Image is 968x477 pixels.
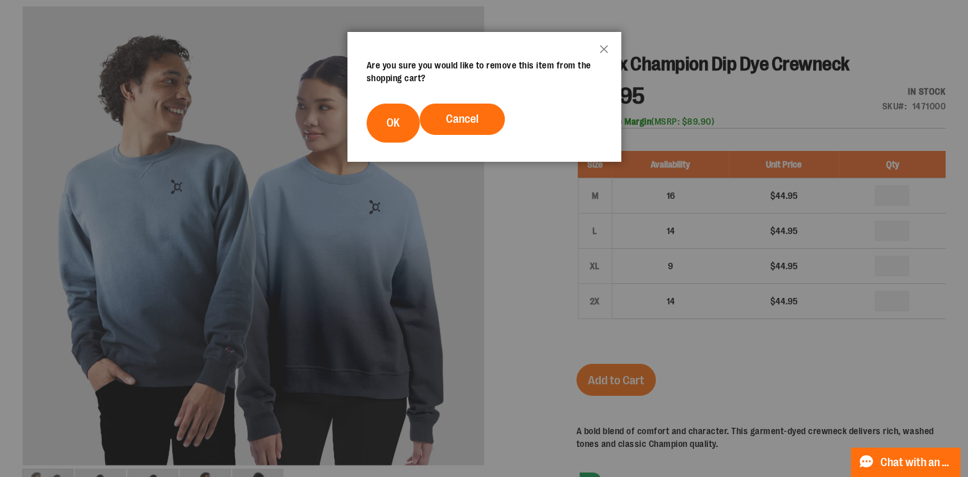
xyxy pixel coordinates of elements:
[851,448,961,477] button: Chat with an Expert
[420,104,505,135] button: Cancel
[386,116,400,129] span: OK
[446,113,479,125] span: Cancel
[367,59,602,84] div: Are you sure you would like to remove this item from the shopping cart?
[367,104,420,143] button: OK
[880,457,953,469] span: Chat with an Expert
